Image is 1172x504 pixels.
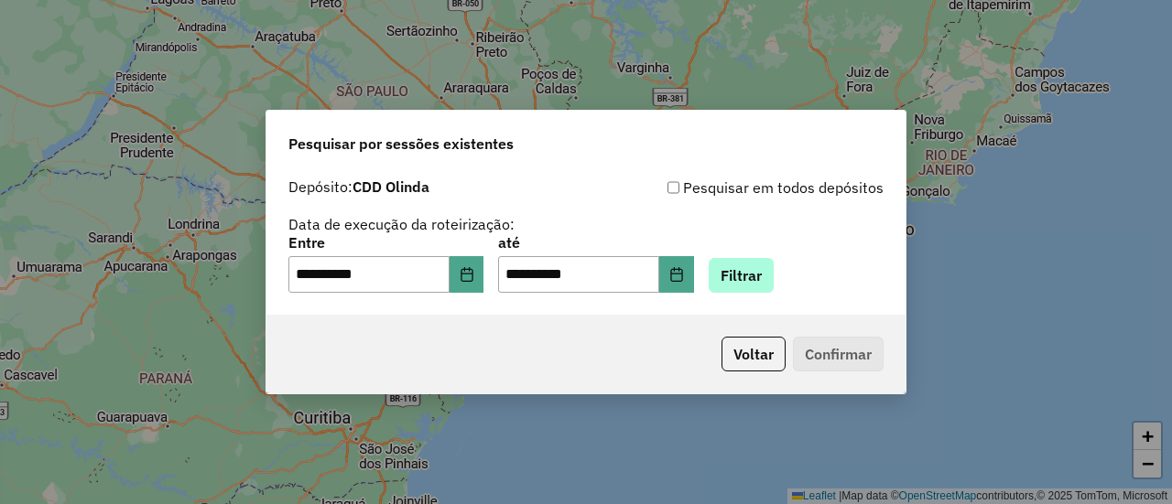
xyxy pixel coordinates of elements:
label: Data de execução da roteirização: [288,213,515,235]
div: Pesquisar em todos depósitos [586,177,884,198]
label: Entre [288,231,483,253]
button: Choose Date [450,256,484,293]
button: Choose Date [659,256,694,293]
label: Depósito: [288,176,429,198]
button: Voltar [722,337,786,371]
span: Pesquisar por sessões existentes [288,133,514,155]
label: até [498,231,693,253]
button: Filtrar [709,258,774,293]
strong: CDD Olinda [353,177,429,196]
